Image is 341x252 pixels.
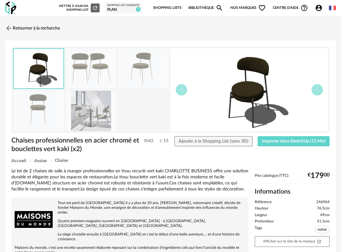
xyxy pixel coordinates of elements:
p: Quatre premiers magasins ouvrent en [GEOGRAPHIC_DATA] - à [GEOGRAPHIC_DATA], [GEOGRAPHIC_DATA], [... [15,219,245,228]
span: 3 [136,7,141,12]
a: Afficher sur le site de la marqueOpen In New icon [255,236,330,247]
span: Magnify icon [216,4,223,12]
img: chaises-professionnelles-en-acier-chrome-et-bouclettes-vert-kaki-x2-1000-5-21-246964_2.jpg [118,49,169,89]
span: Profondeur [255,219,274,224]
span: métal [315,226,330,233]
span: Largeur [255,213,267,218]
img: brand logo [15,201,53,239]
span: Account Circle icon [315,4,325,12]
span: Open In New icon [317,239,321,243]
button: Importer dans SketchUp (13 Mo) [258,136,330,146]
div: Shopping List courante [107,4,140,7]
img: OXP [5,2,16,15]
div: plan [107,7,140,12]
span: Assise [34,159,47,163]
span: Accueil [11,159,26,163]
h2: Informations [255,188,330,196]
span: Nos marques [230,1,266,15]
img: chaises-professionnelles-en-acier-chrome-et-bouclettes-vert-kaki-x2-1000-5-21-246964_4.jpg [13,91,64,131]
p: Tout est parti de [GEOGRAPHIC_DATA] il y a plus de 20 ans. [PERSON_NAME], visionnaire créatif, dé... [15,201,245,215]
h1: Chaises professionnelles en acier chromé et bouclettes vert kaki (x2) [11,136,140,154]
span: Refresh icon [92,6,98,10]
div: Breadcrumb [11,158,330,163]
span: 49cm [320,213,330,218]
span: Chaise [55,158,68,163]
div: Prix catalogue (TTC): [255,173,330,184]
img: fr [329,4,336,11]
span: 179 [311,174,324,178]
a: Retourner à la recherche [5,21,60,35]
span: 43 [144,138,153,144]
span: Hauteur [255,206,268,211]
span: Ajouter à la Shopping List (sans 3D) [179,139,248,143]
a: Shopping List courante plan 3 [107,4,140,12]
img: thumbnail.png [171,48,328,131]
img: Téléchargements [158,139,163,144]
a: BibliothèqueMagnify icon [188,1,223,15]
span: Importer dans SketchUp (13 Mo) [262,139,325,143]
img: chaises-professionnelles-en-acier-chrome-et-bouclettes-vert-kaki-x2-1000-5-21-246964_1.jpg [66,49,116,89]
p: Le siège s'installe ensuite à [GEOGRAPHIC_DATA] et c'est le début d'une belle aventure.... et d'u... [15,232,245,242]
span: 246964 [316,200,330,205]
a: Shopping Lists [153,1,181,15]
div: € 00 [308,174,330,178]
button: Ajouter à la Shopping List (sans 3D) [174,136,253,146]
span: 51.5cm [317,219,330,224]
span: Référence [255,200,272,205]
span: Tags [255,226,262,235]
span: Help Circle Outline icon [300,4,308,12]
img: thumbnail.png [14,49,63,89]
div: Mettre à jour ma Shopping List [59,3,100,12]
span: Heart Outline icon [258,4,266,12]
span: Centre d'aideHelp Circle Outline icon [273,4,308,12]
span: Account Circle icon [315,4,323,12]
img: chaises-professionnelles-en-acier-chrome-et-bouclettes-vert-kaki-x2-1000-5-21-246964_7.jpg [66,91,116,131]
span: 15 [158,138,163,144]
img: svg+xml;base64,PHN2ZyB3aWR0aD0iMjQiIGhlaWdodD0iMjQiIHZpZXdCb3g9IjAgMCAyNCAyNCIgZmlsbD0ibm9uZSIgeG... [5,24,13,32]
div: Le lot de 2 chaises de salle à manger professionnelles en tissu recyclé vert kaki CHARLOTTE BUSIN... [11,168,248,192]
span: 76.5cm [317,206,330,211]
